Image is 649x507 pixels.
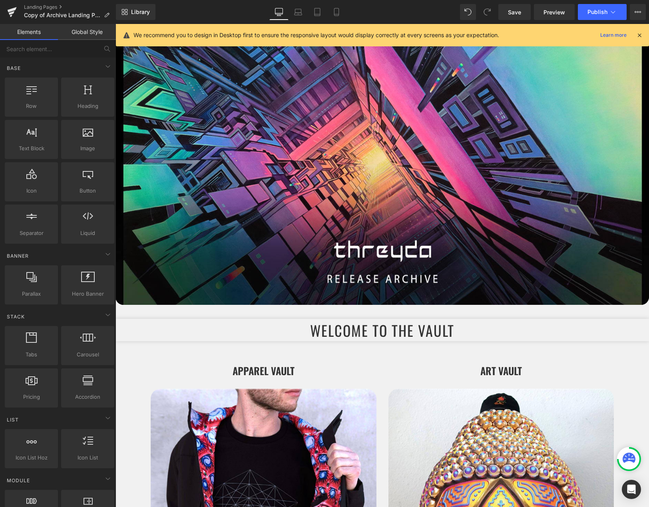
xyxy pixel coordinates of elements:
span: Banner [6,252,30,260]
span: Image [64,144,112,153]
span: Text Block [7,144,56,153]
span: Module [6,477,31,484]
p: We recommend you to design in Desktop first to ensure the responsive layout would display correct... [133,31,499,40]
span: Pricing [7,393,56,401]
span: Parallax [7,290,56,298]
p: ART VAULT [273,339,498,371]
span: Heading [64,102,112,110]
span: Library [131,8,150,16]
span: Save [508,8,521,16]
span: Hero Banner [64,290,112,298]
span: Button [64,187,112,195]
span: Stack [6,313,26,320]
span: Icon List [64,453,112,462]
button: Publish [578,4,627,20]
p: APPAREL VAULT [35,339,261,371]
a: Desktop [269,4,289,20]
a: Global Style [58,24,116,40]
a: Mobile [327,4,346,20]
span: Preview [543,8,565,16]
div: Open Intercom Messenger [622,480,641,499]
span: Carousel [64,350,112,359]
span: Copy of Archive Landing Page [24,12,101,18]
span: Icon [7,187,56,195]
span: Icon List Hoz [7,453,56,462]
span: Base [6,64,22,72]
span: Liquid [64,229,112,237]
a: Preview [534,4,575,20]
button: Redo [479,4,495,20]
span: Publish [587,9,607,15]
a: Tablet [308,4,327,20]
button: More [630,4,646,20]
span: Tabs [7,350,56,359]
a: New Library [116,4,155,20]
span: Row [7,102,56,110]
a: Laptop [289,4,308,20]
a: Landing Pages [24,4,116,10]
button: Undo [460,4,476,20]
a: Learn more [597,30,630,40]
span: Accordion [64,393,112,401]
span: List [6,416,20,423]
span: Separator [7,229,56,237]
